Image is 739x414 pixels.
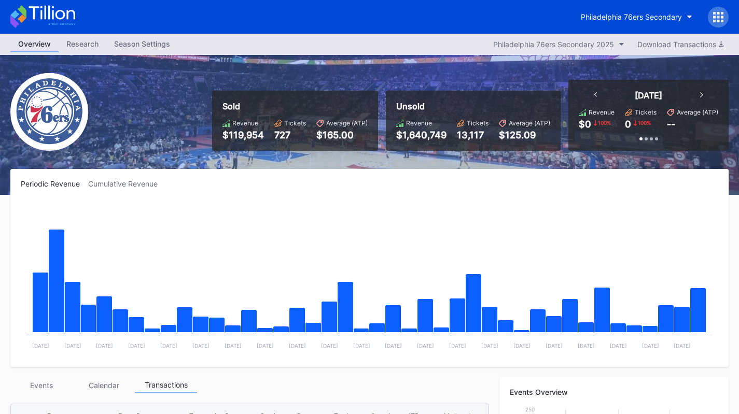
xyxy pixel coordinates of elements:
div: Tickets [467,119,489,127]
div: Average (ATP) [326,119,368,127]
text: [DATE] [385,342,402,349]
div: -- [667,119,675,130]
div: [DATE] [635,90,662,101]
text: [DATE] [128,342,145,349]
a: Season Settings [106,36,178,52]
div: Season Settings [106,36,178,51]
text: [DATE] [610,342,627,349]
div: Sold [222,101,368,111]
div: Average (ATP) [677,108,718,116]
text: [DATE] [449,342,466,349]
div: 0 [625,119,631,130]
text: [DATE] [64,342,81,349]
div: Transactions [135,377,197,393]
text: [DATE] [578,342,595,349]
div: Download Transactions [637,40,723,49]
text: [DATE] [546,342,563,349]
div: Tickets [284,119,306,127]
div: Events Overview [510,388,718,396]
text: [DATE] [674,342,691,349]
svg: Chart title [21,201,718,356]
div: $1,640,749 [396,130,447,140]
div: 100 % [637,119,652,127]
div: $0 [579,119,591,130]
div: $165.00 [316,130,368,140]
text: [DATE] [642,342,659,349]
div: Unsold [396,101,550,111]
text: [DATE] [513,342,531,349]
img: Philadelphia_76ers.png [10,73,88,151]
div: Revenue [232,119,258,127]
div: Research [59,36,106,51]
div: 100 % [597,119,612,127]
div: $119,954 [222,130,264,140]
text: [DATE] [353,342,370,349]
div: Philadelphia 76ers Secondary 2025 [493,40,614,49]
div: Revenue [406,119,432,127]
text: [DATE] [32,342,49,349]
div: Calendar [73,377,135,393]
button: Philadelphia 76ers Secondary 2025 [488,37,630,51]
a: Research [59,36,106,52]
text: [DATE] [321,342,338,349]
button: Philadelphia 76ers Secondary [573,7,700,26]
div: Cumulative Revenue [88,179,166,188]
text: [DATE] [96,342,113,349]
div: $125.09 [499,130,550,140]
text: [DATE] [160,342,177,349]
text: [DATE] [481,342,498,349]
div: Revenue [589,108,615,116]
text: 250 [525,406,535,412]
div: Average (ATP) [509,119,550,127]
div: Philadelphia 76ers Secondary [581,12,682,21]
div: Tickets [635,108,657,116]
text: [DATE] [225,342,242,349]
text: [DATE] [192,342,210,349]
text: [DATE] [289,342,306,349]
text: [DATE] [257,342,274,349]
a: Overview [10,36,59,52]
div: 727 [274,130,306,140]
div: Periodic Revenue [21,179,88,188]
div: 13,117 [457,130,489,140]
text: [DATE] [417,342,434,349]
button: Download Transactions [632,37,729,51]
div: Events [10,377,73,393]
